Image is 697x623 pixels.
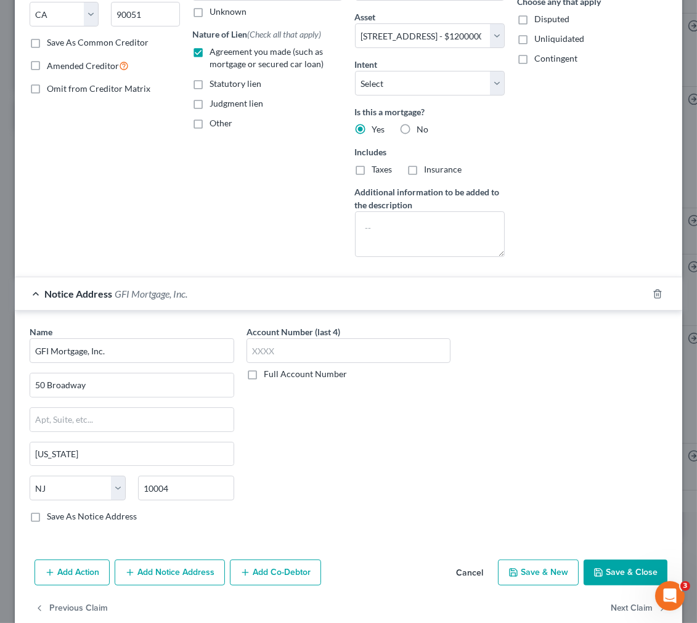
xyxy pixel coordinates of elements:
[210,98,263,108] span: Judgment lien
[446,561,493,585] button: Cancel
[35,560,110,585] button: Add Action
[115,560,225,585] button: Add Notice Address
[355,58,378,71] label: Intent
[47,60,119,71] span: Amended Creditor
[355,185,505,211] label: Additional information to be added to the description
[138,476,234,500] input: Enter zip..
[655,581,685,611] iframe: Intercom live chat
[210,6,247,18] label: Unknown
[355,12,376,22] span: Asset
[584,560,667,585] button: Save & Close
[355,105,505,118] label: Is this a mortgage?
[44,288,112,299] span: Notice Address
[372,124,385,134] span: Yes
[47,36,149,49] label: Save As Common Creditor
[30,442,234,466] input: Enter city...
[30,338,234,363] input: Search by name...
[611,595,667,621] button: Next Claim
[192,28,321,41] label: Nature of Lien
[210,46,324,69] span: Agreement you made (such as mortgage or secured car loan)
[30,327,52,337] span: Name
[372,164,393,174] span: Taxes
[30,373,234,397] input: Enter address...
[425,164,462,174] span: Insurance
[230,560,321,585] button: Add Co-Debtor
[247,338,451,363] input: XXXX
[534,53,577,63] span: Contingent
[47,510,137,523] label: Save As Notice Address
[264,368,347,380] label: Full Account Number
[210,118,232,128] span: Other
[680,581,690,591] span: 3
[115,288,187,299] span: GFI Mortgage, Inc.
[355,145,505,158] label: Includes
[534,14,569,24] span: Disputed
[210,78,261,89] span: Statutory lien
[534,33,584,44] span: Unliquidated
[247,29,321,39] span: (Check all that apply)
[417,124,429,134] span: No
[498,560,579,585] button: Save & New
[30,408,234,431] input: Apt, Suite, etc...
[111,2,180,26] input: Enter zip...
[247,325,340,338] label: Account Number (last 4)
[47,83,150,94] span: Omit from Creditor Matrix
[35,595,108,621] button: Previous Claim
